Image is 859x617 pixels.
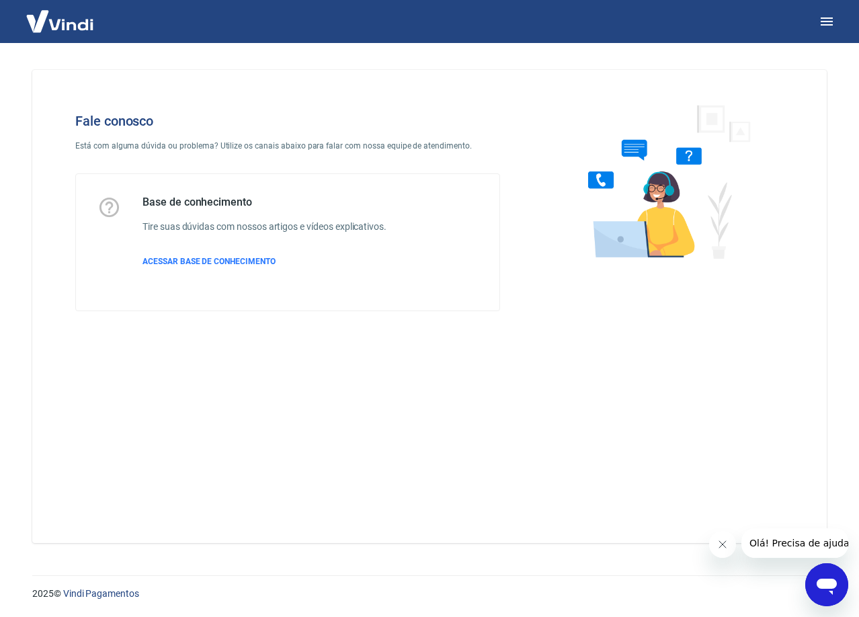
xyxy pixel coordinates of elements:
[709,531,736,558] iframe: Fechar mensagem
[8,9,113,20] span: Olá! Precisa de ajuda?
[75,113,500,129] h4: Fale conosco
[142,196,386,209] h5: Base de conhecimento
[741,528,848,558] iframe: Mensagem da empresa
[63,588,139,599] a: Vindi Pagamentos
[75,140,500,152] p: Está com alguma dúvida ou problema? Utilize os canais abaixo para falar com nossa equipe de atend...
[16,1,104,42] img: Vindi
[142,257,276,266] span: ACESSAR BASE DE CONHECIMENTO
[32,587,827,601] p: 2025 ©
[142,220,386,234] h6: Tire suas dúvidas com nossos artigos e vídeos explicativos.
[142,255,386,268] a: ACESSAR BASE DE CONHECIMENTO
[805,563,848,606] iframe: Botão para abrir a janela de mensagens
[561,91,766,271] img: Fale conosco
